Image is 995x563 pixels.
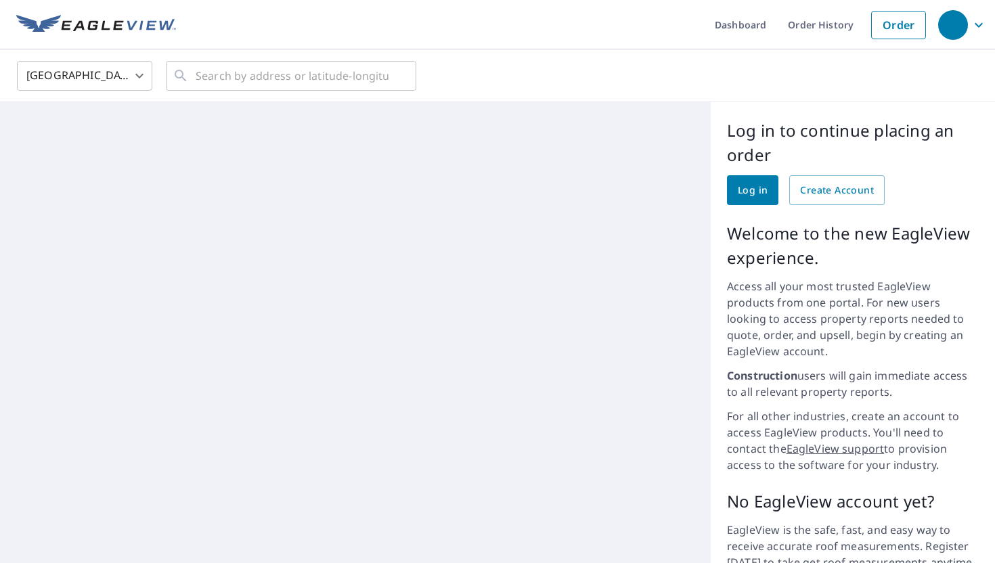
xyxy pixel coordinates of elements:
img: EV Logo [16,15,176,35]
a: EagleView support [787,441,885,456]
p: No EagleView account yet? [727,489,979,514]
p: Log in to continue placing an order [727,118,979,167]
div: [GEOGRAPHIC_DATA] [17,57,152,95]
a: Create Account [789,175,885,205]
p: Welcome to the new EagleView experience. [727,221,979,270]
span: Create Account [800,182,874,199]
p: Access all your most trusted EagleView products from one portal. For new users looking to access ... [727,278,979,359]
strong: Construction [727,368,797,383]
a: Log in [727,175,778,205]
p: For all other industries, create an account to access EagleView products. You'll need to contact ... [727,408,979,473]
a: Order [871,11,926,39]
p: users will gain immediate access to all relevant property reports. [727,367,979,400]
input: Search by address or latitude-longitude [196,57,389,95]
span: Log in [738,182,768,199]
